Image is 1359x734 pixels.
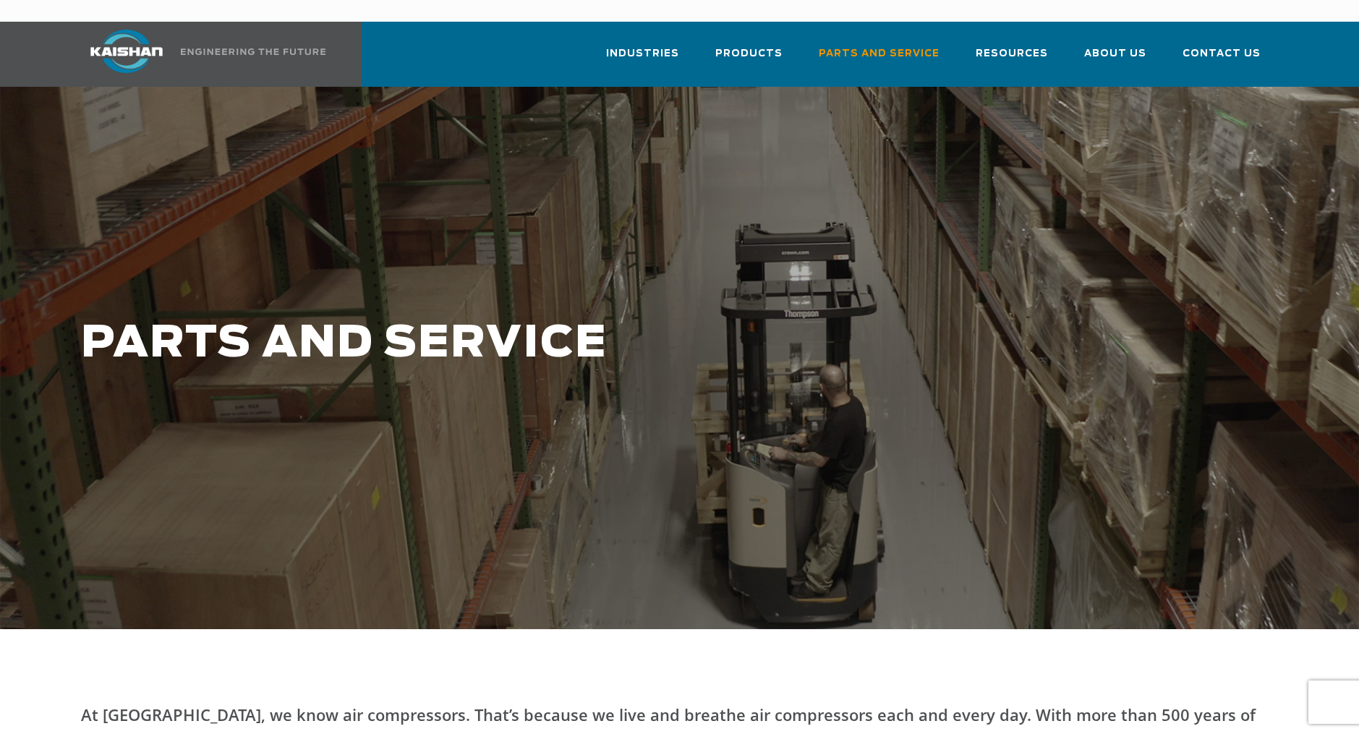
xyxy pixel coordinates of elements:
img: Engineering the future [181,48,325,55]
a: About Us [1084,35,1146,84]
img: kaishan logo [72,30,181,73]
span: Parts and Service [819,46,940,62]
span: Products [715,46,783,62]
h1: PARTS AND SERVICE [81,320,1076,368]
a: Resources [976,35,1048,84]
a: Products [715,35,783,84]
span: Industries [606,46,679,62]
span: Contact Us [1183,46,1261,62]
span: About Us [1084,46,1146,62]
a: Contact Us [1183,35,1261,84]
span: Resources [976,46,1048,62]
a: Industries [606,35,679,84]
a: Parts and Service [819,35,940,84]
a: Kaishan USA [72,22,328,87]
